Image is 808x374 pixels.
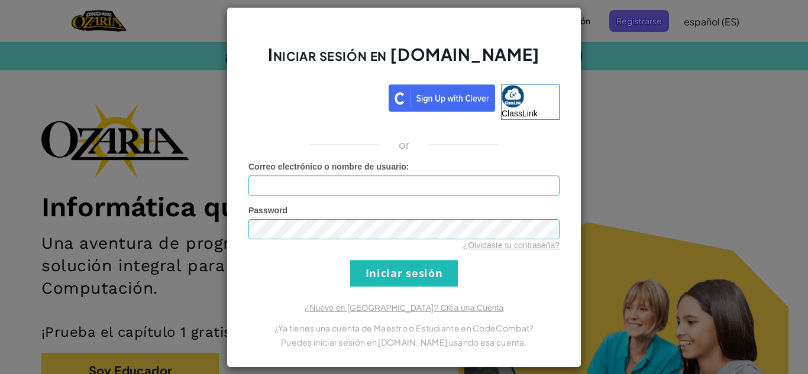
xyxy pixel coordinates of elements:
[399,138,410,152] p: or
[248,162,406,171] span: Correo electrónico o nombre de usuario
[248,321,560,335] p: ¿Ya tienes una cuenta de Maestro o Estudiante en CodeCombat?
[463,240,560,250] a: ¿Olvidaste tu contraseña?
[389,84,495,112] img: clever_sso_button@2x.png
[248,161,409,173] label: :
[502,85,524,108] img: classlink-logo-small.png
[248,43,560,77] h2: Iniciar sesión en [DOMAIN_NAME]
[248,206,287,215] span: Password
[305,303,503,313] a: ¿Nuevo en [GEOGRAPHIC_DATA]? Crea una Cuenta
[243,83,389,109] iframe: Botón de Acceder con Google
[248,335,560,349] p: Puedes iniciar sesión en [DOMAIN_NAME] usando esa cuenta.
[502,109,538,118] span: ClassLink
[350,260,458,287] input: Iniciar sesión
